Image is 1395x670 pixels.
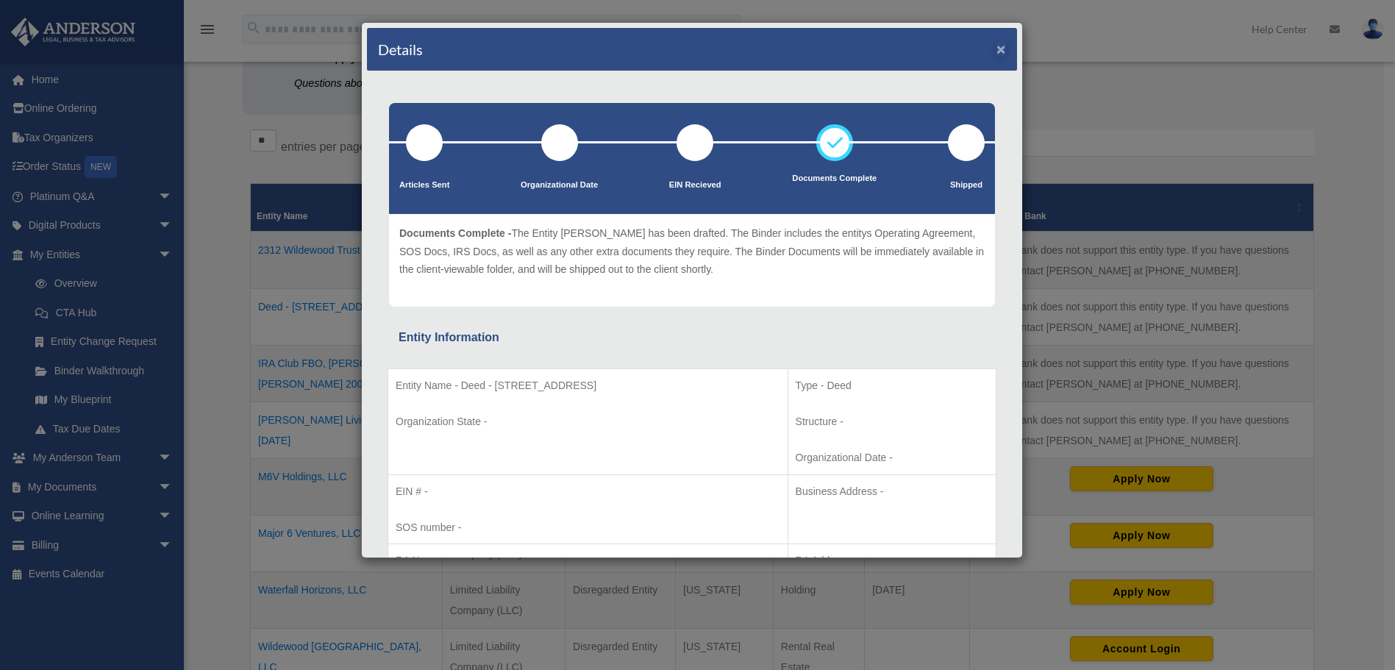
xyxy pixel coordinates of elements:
[796,413,988,431] p: Structure -
[399,327,985,348] div: Entity Information
[796,482,988,501] p: Business Address -
[396,518,780,537] p: SOS number -
[996,41,1006,57] button: ×
[521,178,598,193] p: Organizational Date
[796,377,988,395] p: Type - Deed
[399,178,449,193] p: Articles Sent
[792,171,877,186] p: Documents Complete
[378,39,423,60] h4: Details
[399,224,985,279] p: The Entity [PERSON_NAME] has been drafted. The Binder includes the entitys Operating Agreement, S...
[396,413,780,431] p: Organization State -
[396,552,780,570] p: RA Name -
[948,178,985,193] p: Shipped
[796,552,988,570] p: RA Address -
[669,178,721,193] p: EIN Recieved
[796,449,988,467] p: Organizational Date -
[399,227,511,239] span: Documents Complete -
[396,482,780,501] p: EIN # -
[396,377,780,395] p: Entity Name - Deed - [STREET_ADDRESS]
